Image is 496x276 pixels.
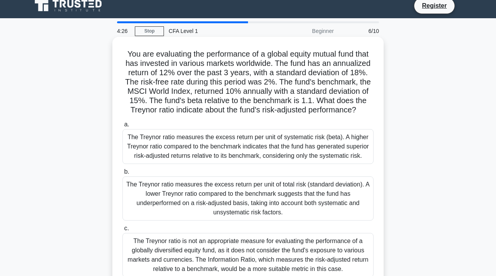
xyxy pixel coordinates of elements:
[417,1,451,10] a: Register
[122,49,374,115] h5: You are evaluating the performance of a global equity mutual fund that has invested in various ma...
[112,23,135,39] div: 4:26
[122,129,374,164] div: The Treynor ratio measures the excess return per unit of systematic risk (beta). A higher Treynor...
[338,23,384,39] div: 6/10
[124,168,129,175] span: b.
[124,121,129,128] span: a.
[270,23,338,39] div: Beginner
[122,176,374,221] div: The Treynor ratio measures the excess return per unit of total risk (standard deviation). A lower...
[124,225,129,231] span: c.
[164,23,270,39] div: CFA Level 1
[135,26,164,36] a: Stop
